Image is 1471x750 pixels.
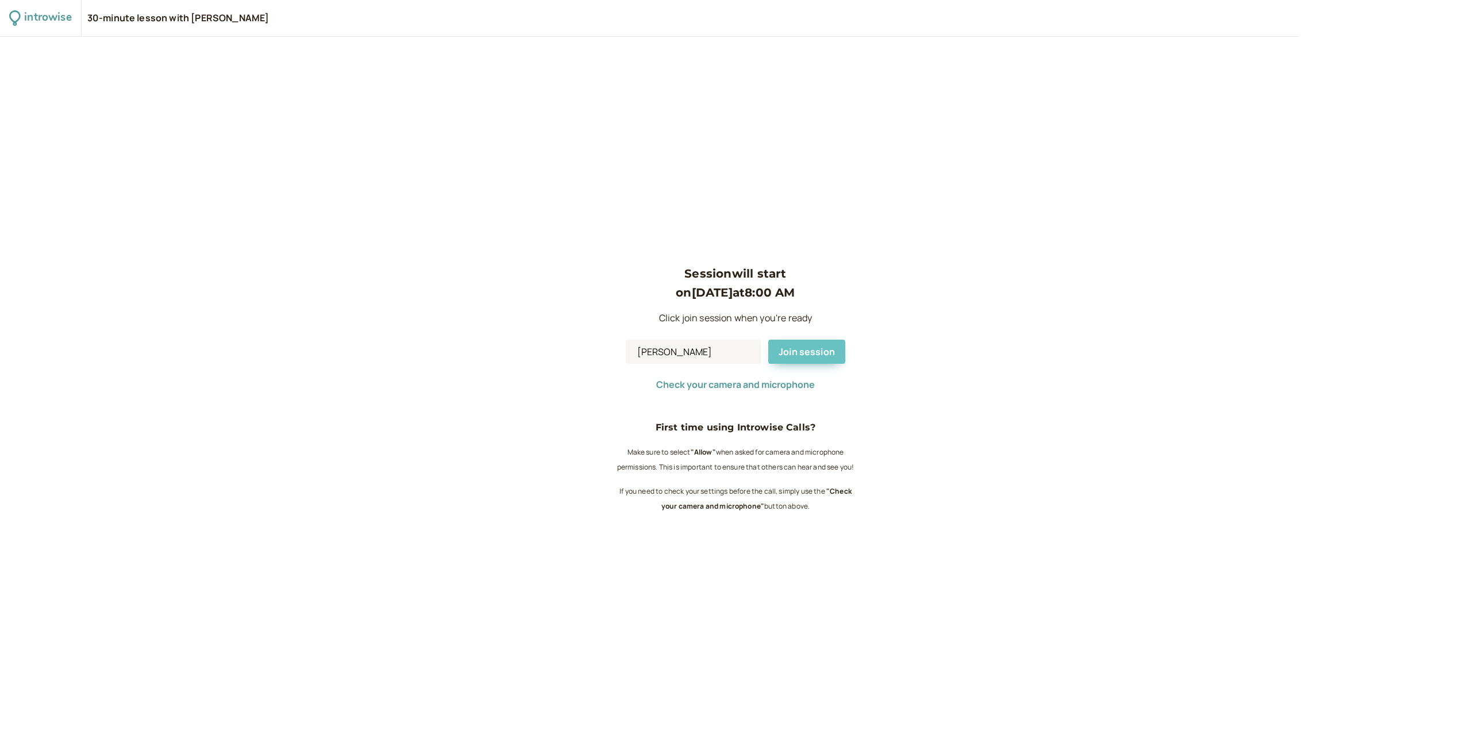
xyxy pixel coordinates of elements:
h3: Session will start on [DATE] at 8:00 AM [626,264,845,302]
div: introwise [24,9,71,27]
span: Join session [779,345,835,358]
button: Check your camera and microphone [656,379,815,390]
input: Your Name [626,340,761,364]
small: If you need to check your settings before the call, simply use the button above. [619,486,852,511]
p: Click join session when you're ready [626,311,845,326]
h4: First time using Introwise Calls? [615,420,856,435]
div: 30-minute lesson with [PERSON_NAME] [87,12,269,25]
small: Make sure to select when asked for camera and microphone permissions. This is important to ensure... [617,447,854,472]
span: Check your camera and microphone [656,378,815,391]
button: Join session [768,340,845,364]
b: "Check your camera and microphone" [661,486,852,511]
b: "Allow" [691,447,716,457]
